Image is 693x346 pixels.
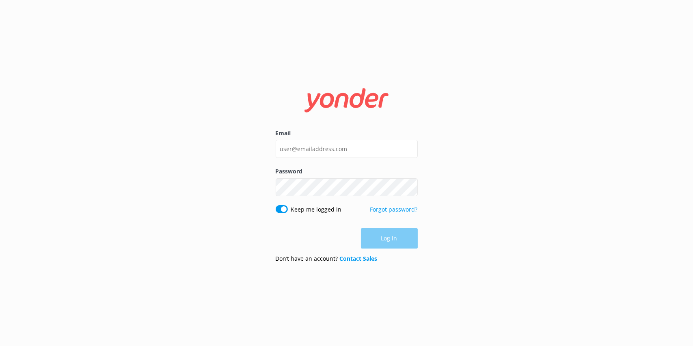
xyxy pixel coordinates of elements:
label: Password [276,167,418,176]
p: Don’t have an account? [276,254,378,263]
label: Email [276,129,418,138]
button: Show password [402,179,418,195]
label: Keep me logged in [291,205,342,214]
a: Contact Sales [340,255,378,262]
a: Forgot password? [370,205,418,213]
input: user@emailaddress.com [276,140,418,158]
